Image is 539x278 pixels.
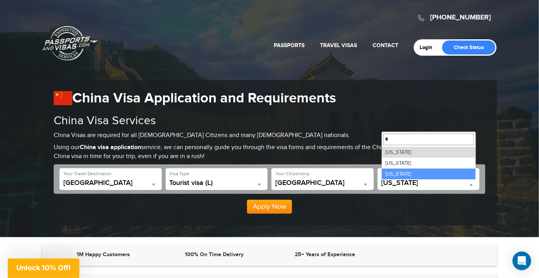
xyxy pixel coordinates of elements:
[54,143,485,161] p: Using our service, we can personally guide you through the visa forms and requirements of the Chi...
[63,179,158,190] span: China
[382,158,476,169] li: [US_STATE]
[320,42,357,49] a: Travel Visas
[442,40,495,55] a: Check Status
[295,251,355,258] strong: 25+ Years of Experience
[381,179,476,187] span: California
[54,131,485,140] p: China Visas are required for all [DEMOGRAPHIC_DATA] Citizens and many [DEMOGRAPHIC_DATA] nationals.
[381,179,476,190] span: California
[42,26,98,61] a: Passports & [DOMAIN_NAME]
[80,144,141,151] strong: China visa application
[77,251,130,258] strong: 1M Happy Customers
[185,251,243,258] strong: 100% On Time Delivery
[170,179,264,187] span: Tourist visa (L)
[54,114,485,127] h2: China Visa Services
[420,44,438,51] a: Login
[274,42,304,49] a: Passports
[170,179,264,190] span: Tourist visa (L)
[275,179,370,190] span: United States
[63,179,158,187] span: China
[382,169,476,179] li: [US_STATE]
[170,171,190,177] label: Visa Type
[513,252,531,270] div: Open Intercom Messenger
[430,13,491,22] a: [PHONE_NUMBER]
[382,147,476,158] li: [US_STATE]
[54,90,485,107] h1: China Visa Application and Requirements
[382,251,489,260] iframe: Customer reviews powered by Trustpilot
[16,264,71,272] span: Unlock 10% Off!
[247,200,292,214] button: Apply Now
[8,259,79,278] div: Unlock 10% Off!
[275,171,310,177] label: Your Citizenship
[383,134,474,145] input: Search
[373,42,398,49] a: Contact
[275,179,370,187] span: United States
[63,171,112,177] label: Your Travel Destination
